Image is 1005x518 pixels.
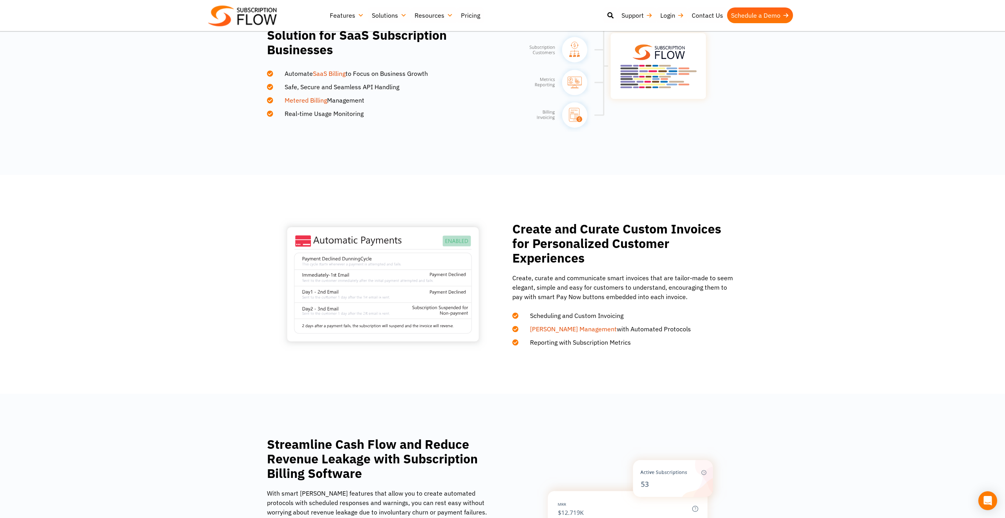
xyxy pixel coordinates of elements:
a: SaaS Billing [313,70,345,77]
h2: The Ultimate Recurring Billing Solution for SaaS Subscription Businesses [267,14,493,57]
a: Login [656,7,688,23]
a: Solutions [368,7,411,23]
span: Safe, Secure and Seamless API Handling [275,82,399,92]
div: Open Intercom Messenger [978,491,997,510]
a: Features [326,7,368,23]
img: Automatic-Payments [279,218,487,351]
h2: Create and Curate Custom Invoices for Personalized Customer Experiences [512,222,738,265]
span: Management [275,96,364,105]
span: Scheduling and Custom Invoicing [520,311,623,320]
span: Automate to Focus on Business Growth [275,69,428,78]
a: Schedule a Demo [727,7,793,23]
img: Payment-Integrations [530,0,715,132]
a: Pricing [457,7,484,23]
a: Support [618,7,656,23]
a: Resources [411,7,457,23]
a: Contact Us [688,7,727,23]
span: Reporting with Subscription Metrics [520,338,631,347]
h2: Streamline Cash Flow and Reduce Revenue Leakage with Subscription Billing Software [267,437,493,480]
a: Metered Billing [285,96,327,104]
img: Subscriptionflow [208,6,277,26]
span: Real-time Usage Monitoring [275,109,364,118]
span: with Automated Protocols [520,324,691,334]
p: Create, curate and communicate smart invoices that are tailor-made to seem elegant, simple and ea... [512,273,738,301]
a: [PERSON_NAME] Management [530,325,617,333]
